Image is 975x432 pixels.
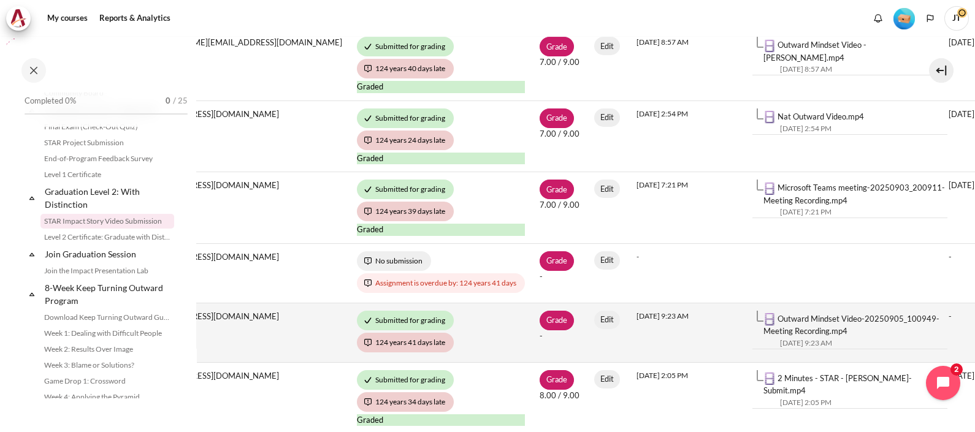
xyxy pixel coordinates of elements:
[357,37,454,56] div: Submitted for grading
[357,202,454,221] div: 124 years 39 days late
[40,342,174,357] a: Week 2: Results Over Image
[43,183,174,213] a: Graduation Level 2: With Distinction
[763,183,776,195] img: Microsoft Teams meeting-20250903_200911-Meeting Recording.mp4
[778,112,864,121] a: Nat Outward Video.mp4
[629,303,745,362] td: [DATE] 9:23 AM
[137,100,350,172] td: [EMAIL_ADDRESS][DOMAIN_NAME]
[869,9,887,28] div: Show notification window with no new notifications
[357,311,454,330] div: Submitted for grading
[40,167,174,182] a: Level 1 Certificate
[26,248,38,260] span: Collapse
[594,180,621,198] a: Edit
[532,303,587,362] td: -
[40,151,174,166] a: End-of-Program Feedback Survey
[532,100,587,172] td: 7.00 / 9.00
[763,314,939,336] a: Outward Mindset Video-20250905_100949-Meeting Recording.mp4
[594,251,621,270] a: Edit
[357,108,454,128] div: Submitted for grading
[540,108,575,128] a: Grade
[357,273,525,293] div: Assignment is overdue by: 124 years 41 days
[532,243,587,303] td: -
[763,40,776,52] img: Outward Mindset Video - Andy Lin.mp4
[532,29,587,100] td: 7.00 / 9.00
[594,108,621,127] a: Edit
[40,214,174,229] a: STAR Impact Story Video Submission
[137,303,350,362] td: [EMAIL_ADDRESS][DOMAIN_NAME]
[40,230,174,244] a: Level 2 Certificate: Graduate with Distinction
[893,7,915,29] div: Level #1
[357,59,454,78] div: 124 years 40 days late
[921,9,939,28] button: Languages
[944,6,969,31] a: User menu
[357,414,525,426] div: Graded
[889,7,920,29] a: Level #1
[357,251,431,271] div: No submission
[893,8,915,29] img: Level #1
[763,313,776,325] img: Outward Mindset Video-20250905_100949-Meeting Recording.mp4
[40,390,174,404] a: Week 4: Applying the Pyramid
[532,172,587,244] td: 7.00 / 9.00
[629,29,745,100] td: [DATE] 8:57 AM
[40,326,174,341] a: Week 1: Dealing with Difficult People
[137,243,350,303] td: [EMAIL_ADDRESS][DOMAIN_NAME]
[166,95,170,107] span: 0
[40,263,174,278] a: Join the Impact Presentation Lab
[43,279,174,309] a: 8-Week Keep Turning Outward Program
[137,29,350,100] td: [PERSON_NAME][EMAIL_ADDRESS][DOMAIN_NAME]
[763,373,912,396] a: 2 Minutes - STAR - [PERSON_NAME]-Submit.mp4
[629,172,745,244] td: [DATE] 7:21 PM
[95,6,175,31] a: Reports & Analytics
[594,37,621,55] a: Edit
[40,119,174,134] a: Final Exam (Check-Out Quiz)
[594,311,621,329] a: Edit
[357,370,454,390] div: Submitted for grading
[629,243,745,303] td: -
[40,310,174,325] a: Download Keep Turning Outward Guide
[357,392,454,412] div: 124 years 34 days late
[763,111,776,123] img: Nat Outward Video.mp4
[40,135,174,150] a: STAR Project Submission
[26,192,38,204] span: Collapse
[357,131,454,150] div: 124 years 24 days late
[763,183,945,205] a: Microsoft Teams meeting-20250903_200911-Meeting Recording.mp4
[594,370,621,388] a: Edit
[629,100,745,172] td: [DATE] 2:54 PM
[357,224,525,236] div: Graded
[540,370,575,390] a: Grade
[763,373,776,385] img: 2 Minutes - STAR - NANCY-Submit.mp4
[357,180,454,199] div: Submitted for grading
[944,6,969,31] span: JT
[173,95,188,107] span: / 25
[10,9,27,28] img: Architeck
[357,153,525,165] div: Graded
[40,374,174,388] a: Game Drop 1: Crossword
[25,95,76,107] span: Completed 0%
[137,172,350,244] td: [EMAIL_ADDRESS][DOMAIN_NAME]
[540,37,575,56] a: Grade
[540,180,575,199] a: Grade
[6,6,37,31] a: Architeck Architeck
[357,81,525,93] div: Graded
[540,311,575,330] a: Grade
[540,251,575,271] a: Grade
[25,93,188,127] a: Completed 0% 0 / 25
[43,246,174,262] a: Join Graduation Session
[357,333,454,352] div: 124 years 41 days late
[40,358,174,373] a: Week 3: Blame or Solutions?
[763,40,866,63] a: Outward Mindset Video - [PERSON_NAME].mp4
[26,288,38,300] span: Collapse
[43,6,92,31] a: My courses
